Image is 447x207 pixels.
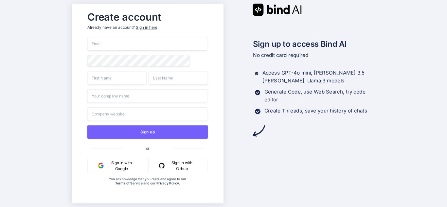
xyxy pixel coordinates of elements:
input: Last Name [149,71,208,85]
p: Already have an account? [87,25,208,30]
input: Email [87,37,208,51]
h2: Sign up to access Bind AI [253,38,375,50]
img: github [159,163,164,168]
input: Company website [87,107,208,121]
p: Access GPT-4o mini, [PERSON_NAME] 3.5 [PERSON_NAME], Llama 3 models [262,69,375,85]
img: google [98,163,103,168]
button: Sign in with Github [148,159,208,172]
h2: Create account [87,12,208,21]
p: Generate Code, use Web Search, try code editor [264,88,375,104]
button: Sign up [87,125,208,139]
p: No credit card required [253,51,375,59]
a: Terms of Service [115,181,143,185]
img: arrow [253,125,265,137]
p: Create Threads, save your history of chats [264,107,367,115]
input: Your company name [87,89,208,103]
div: Sign in here [136,25,157,30]
div: You acknowledge that you read, and agree to our and our [107,177,188,199]
button: Sign in with Google [87,159,148,172]
a: Privacy Policy. [156,181,180,185]
img: Bind AI logo [253,4,302,16]
input: First Name [87,71,146,85]
span: or [123,141,171,155]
